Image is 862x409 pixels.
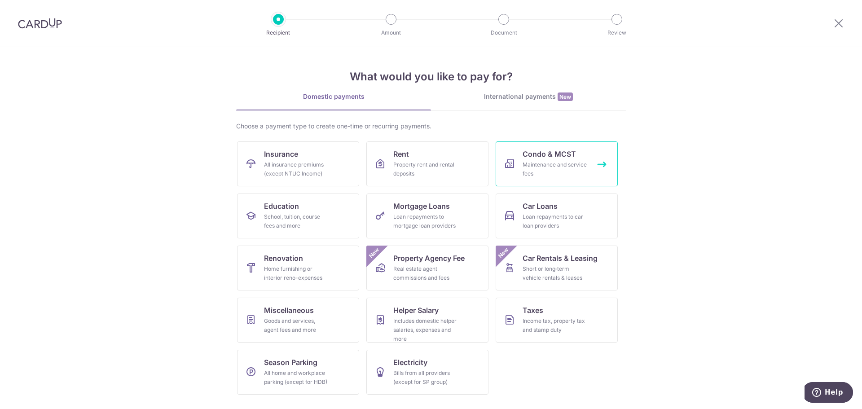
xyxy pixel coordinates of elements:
[236,69,626,85] h4: What would you like to pay for?
[393,317,458,343] div: Includes domestic helper salaries, expenses and more
[393,253,465,264] span: Property Agency Fee
[20,6,39,14] span: Help
[358,28,424,37] p: Amount
[496,246,511,260] span: New
[366,298,488,343] a: Helper SalaryIncludes domestic helper salaries, expenses and more
[245,28,312,37] p: Recipient
[366,246,488,290] a: Property Agency FeeReal estate agent commissions and feesNew
[366,141,488,186] a: RentProperty rent and rental deposits
[393,305,439,316] span: Helper Salary
[264,201,299,211] span: Education
[496,298,618,343] a: TaxesIncome tax, property tax and stamp duty
[523,212,587,230] div: Loan repayments to car loan providers
[558,92,573,101] span: New
[264,317,329,334] div: Goods and services, agent fees and more
[393,149,409,159] span: Rent
[523,305,543,316] span: Taxes
[523,317,587,334] div: Income tax, property tax and stamp duty
[805,382,853,405] iframe: Opens a widget where you can find more information
[366,194,488,238] a: Mortgage LoansLoan repayments to mortgage loan providers
[431,92,626,101] div: International payments
[523,201,558,211] span: Car Loans
[237,194,359,238] a: EducationSchool, tuition, course fees and more
[496,194,618,238] a: Car LoansLoan repayments to car loan providers
[236,122,626,131] div: Choose a payment type to create one-time or recurring payments.
[264,305,314,316] span: Miscellaneous
[523,160,587,178] div: Maintenance and service fees
[523,264,587,282] div: Short or long‑term vehicle rentals & leases
[237,298,359,343] a: MiscellaneousGoods and services, agent fees and more
[264,160,329,178] div: All insurance premiums (except NTUC Income)
[237,246,359,290] a: RenovationHome furnishing or interior reno-expenses
[393,357,427,368] span: Electricity
[393,212,458,230] div: Loan repayments to mortgage loan providers
[523,253,598,264] span: Car Rentals & Leasing
[393,201,450,211] span: Mortgage Loans
[264,149,298,159] span: Insurance
[264,357,317,368] span: Season Parking
[393,369,458,387] div: Bills from all providers (except for SP group)
[264,253,303,264] span: Renovation
[393,264,458,282] div: Real estate agent commissions and fees
[584,28,650,37] p: Review
[236,92,431,101] div: Domestic payments
[367,246,382,260] span: New
[237,141,359,186] a: InsuranceAll insurance premiums (except NTUC Income)
[366,350,488,395] a: ElectricityBills from all providers (except for SP group)
[237,350,359,395] a: Season ParkingAll home and workplace parking (except for HDB)
[264,264,329,282] div: Home furnishing or interior reno-expenses
[496,141,618,186] a: Condo & MCSTMaintenance and service fees
[18,18,62,29] img: CardUp
[496,246,618,290] a: Car Rentals & LeasingShort or long‑term vehicle rentals & leasesNew
[471,28,537,37] p: Document
[264,369,329,387] div: All home and workplace parking (except for HDB)
[264,212,329,230] div: School, tuition, course fees and more
[523,149,576,159] span: Condo & MCST
[393,160,458,178] div: Property rent and rental deposits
